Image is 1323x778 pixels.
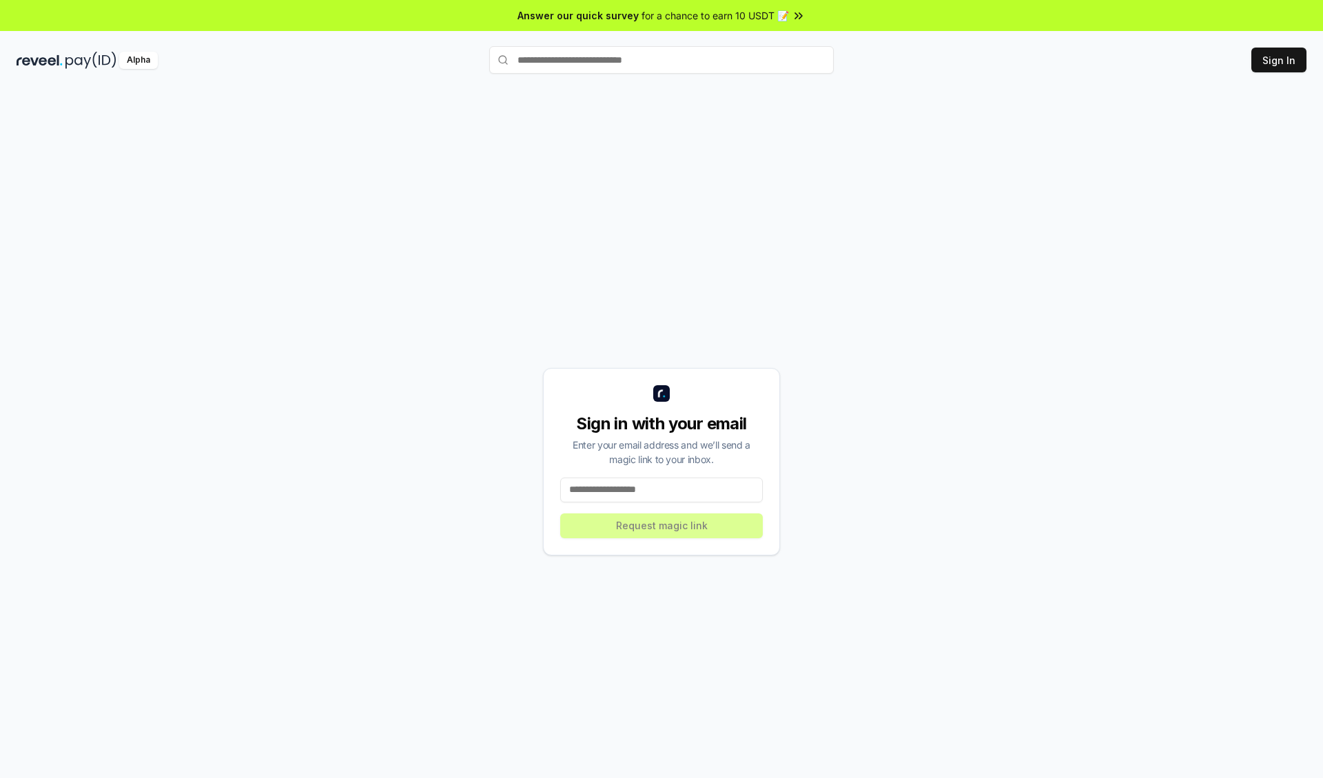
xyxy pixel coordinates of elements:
span: Answer our quick survey [517,8,639,23]
div: Alpha [119,52,158,69]
div: Enter your email address and we’ll send a magic link to your inbox. [560,438,763,467]
img: logo_small [653,385,670,402]
div: Sign in with your email [560,413,763,435]
img: pay_id [65,52,116,69]
span: for a chance to earn 10 USDT 📝 [642,8,789,23]
button: Sign In [1251,48,1306,72]
img: reveel_dark [17,52,63,69]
